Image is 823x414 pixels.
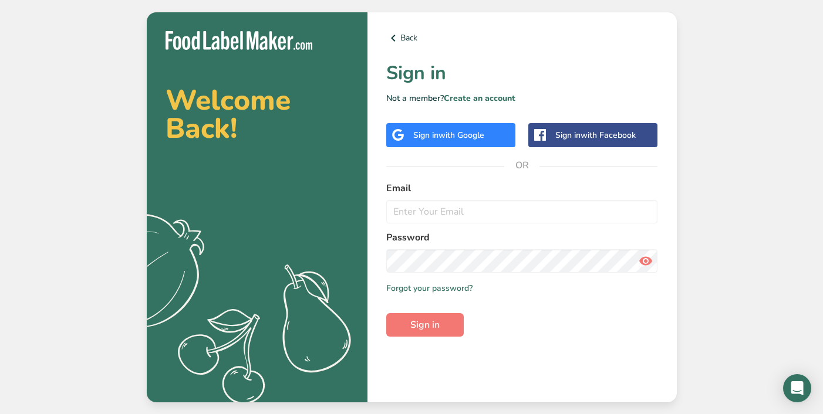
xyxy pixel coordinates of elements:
[581,130,636,141] span: with Facebook
[386,31,658,45] a: Back
[386,181,658,195] label: Email
[386,59,658,87] h1: Sign in
[386,282,473,294] a: Forgot your password?
[783,374,811,402] div: Open Intercom Messenger
[444,93,515,104] a: Create an account
[413,129,484,141] div: Sign in
[166,31,312,50] img: Food Label Maker
[386,92,658,104] p: Not a member?
[386,313,464,337] button: Sign in
[166,86,349,142] h2: Welcome Back!
[439,130,484,141] span: with Google
[386,200,658,223] input: Enter Your Email
[504,148,539,183] span: OR
[410,318,440,332] span: Sign in
[386,230,658,245] label: Password
[555,129,636,141] div: Sign in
